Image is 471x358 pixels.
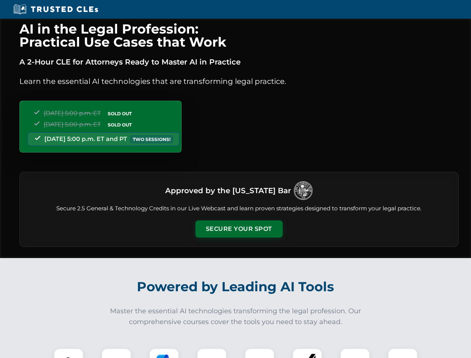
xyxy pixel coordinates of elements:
h2: Powered by Leading AI Tools [29,274,442,300]
span: [DATE] 5:00 p.m. ET [44,121,101,128]
button: Secure Your Spot [195,220,283,238]
p: Secure 2.5 General & Technology Credits in our Live Webcast and learn proven strategies designed ... [29,204,449,213]
span: [DATE] 5:00 p.m. ET [44,110,101,117]
p: A 2-Hour CLE for Attorneys Ready to Master AI in Practice [19,56,459,68]
span: SOLD OUT [105,121,134,129]
img: Trusted CLEs [11,4,100,15]
h1: AI in the Legal Profession: Practical Use Cases that Work [19,22,459,48]
span: SOLD OUT [105,110,134,117]
img: Logo [294,181,313,200]
h3: Approved by the [US_STATE] Bar [165,184,291,197]
p: Master the essential AI technologies transforming the legal profession. Our comprehensive courses... [105,306,366,327]
p: Learn the essential AI technologies that are transforming legal practice. [19,75,459,87]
